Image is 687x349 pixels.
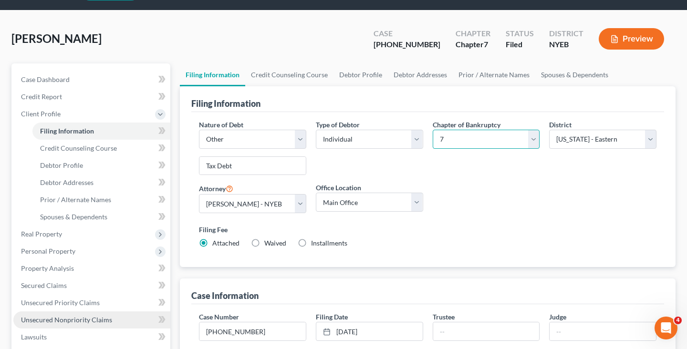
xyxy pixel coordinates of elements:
[21,75,70,83] span: Case Dashboard
[40,178,94,186] span: Debtor Addresses
[506,28,534,39] div: Status
[180,63,245,86] a: Filing Information
[316,312,348,322] label: Filing Date
[191,98,260,109] div: Filing Information
[32,140,170,157] a: Credit Counseling Course
[316,120,360,130] label: Type of Debtor
[374,39,440,50] div: [PHONE_NUMBER]
[191,290,259,301] div: Case Information
[21,230,62,238] span: Real Property
[13,260,170,277] a: Property Analysis
[599,28,664,50] button: Preview
[13,328,170,346] a: Lawsuits
[674,317,682,324] span: 4
[199,183,233,194] label: Attorney
[21,110,61,118] span: Client Profile
[456,28,490,39] div: Chapter
[32,191,170,208] a: Prior / Alternate Names
[549,120,572,130] label: District
[40,195,111,204] span: Prior / Alternate Names
[212,239,239,247] span: Attached
[40,144,117,152] span: Credit Counseling Course
[199,322,306,340] input: Enter case number...
[550,322,656,340] input: --
[13,88,170,105] a: Credit Report
[21,298,100,307] span: Unsecured Priority Claims
[535,63,614,86] a: Spouses & Dependents
[40,213,107,221] span: Spouses & Dependents
[456,39,490,50] div: Chapter
[311,239,347,247] span: Installments
[199,225,656,235] label: Filing Fee
[13,71,170,88] a: Case Dashboard
[549,312,566,322] label: Judge
[506,39,534,50] div: Filed
[333,63,388,86] a: Debtor Profile
[549,28,583,39] div: District
[40,127,94,135] span: Filing Information
[13,294,170,311] a: Unsecured Priority Claims
[433,120,500,130] label: Chapter of Bankruptcy
[374,28,440,39] div: Case
[199,312,239,322] label: Case Number
[32,123,170,140] a: Filing Information
[21,281,67,289] span: Secured Claims
[433,322,540,340] input: --
[388,63,453,86] a: Debtor Addresses
[13,277,170,294] a: Secured Claims
[21,92,62,101] span: Credit Report
[21,264,74,272] span: Property Analysis
[32,157,170,174] a: Debtor Profile
[40,161,83,169] span: Debtor Profile
[199,120,243,130] label: Nature of Debt
[199,157,306,175] input: Enter other nature...
[549,39,583,50] div: NYEB
[245,63,333,86] a: Credit Counseling Course
[21,247,75,255] span: Personal Property
[32,174,170,191] a: Debtor Addresses
[21,333,47,341] span: Lawsuits
[453,63,535,86] a: Prior / Alternate Names
[21,316,112,324] span: Unsecured Nonpriority Claims
[13,311,170,328] a: Unsecured Nonpriority Claims
[655,317,677,339] iframe: Intercom live chat
[316,322,423,340] a: [DATE]
[264,239,286,247] span: Waived
[11,31,102,45] span: [PERSON_NAME]
[316,183,361,193] label: Office Location
[32,208,170,226] a: Spouses & Dependents
[484,40,488,49] span: 7
[433,312,455,322] label: Trustee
